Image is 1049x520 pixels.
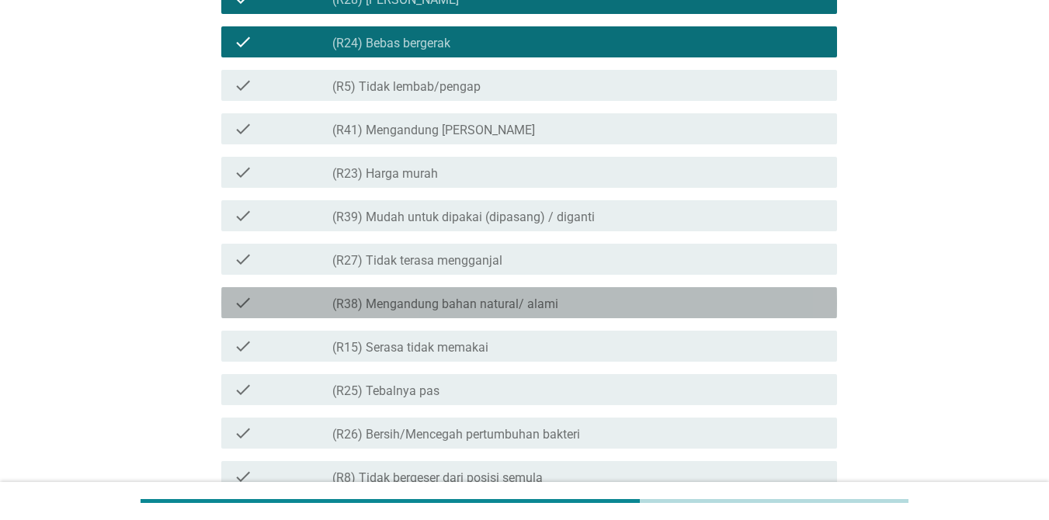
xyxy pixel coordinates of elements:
[332,123,535,138] label: (R41) Mengandung [PERSON_NAME]
[332,166,438,182] label: (R23) Harga murah
[234,33,252,51] i: check
[234,467,252,486] i: check
[332,210,595,225] label: (R39) Mudah untuk dipakai (dipasang) / diganti
[234,206,252,225] i: check
[234,337,252,355] i: check
[332,296,558,312] label: (R38) Mengandung bahan natural/ alami
[234,163,252,182] i: check
[234,424,252,442] i: check
[332,253,502,269] label: (R27) Tidak terasa mengganjal
[332,383,439,399] label: (R25) Tebalnya pas
[234,380,252,399] i: check
[332,36,450,51] label: (R24) Bebas bergerak
[332,340,488,355] label: (R15) Serasa tidak memakai
[332,427,580,442] label: (R26) Bersih/Mencegah pertumbuhan bakteri
[332,470,543,486] label: (R8) Tidak bergeser dari posisi semula
[234,120,252,138] i: check
[234,250,252,269] i: check
[234,293,252,312] i: check
[234,76,252,95] i: check
[332,79,481,95] label: (R5) Tidak lembab/pengap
